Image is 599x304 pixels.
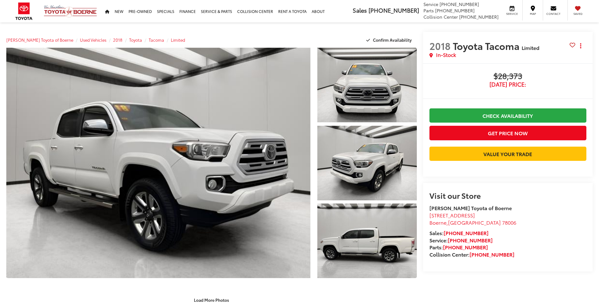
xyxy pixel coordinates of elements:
[429,251,514,258] strong: Collision Center:
[575,40,586,51] button: Actions
[522,44,539,51] span: Limited
[444,229,488,236] a: [PHONE_NUMBER]
[429,229,488,236] strong: Sales:
[6,37,73,43] a: [PERSON_NAME] Toyota of Boerne
[129,37,142,43] a: Toyota
[443,243,488,251] a: [PHONE_NUMBER]
[149,37,164,43] a: Tacoma
[453,39,522,52] span: Toyota Tacoma
[316,203,418,279] img: 2018 Toyota Tacoma Limited
[368,6,419,14] span: [PHONE_NUMBER]
[435,7,475,14] span: [PHONE_NUMBER]
[316,125,418,201] img: 2018 Toyota Tacoma Limited
[429,219,516,226] span: ,
[470,251,514,258] a: [PHONE_NUMBER]
[448,236,493,244] a: [PHONE_NUMBER]
[353,6,367,14] span: Sales
[429,108,586,123] a: Check Availability
[6,48,310,278] a: Expand Photo 0
[429,204,512,211] strong: [PERSON_NAME] Toyota of Boerne
[459,14,499,20] span: [PHONE_NUMBER]
[373,37,412,43] span: Confirm Availability
[580,43,581,48] span: dropdown dots
[171,37,185,43] a: Limited
[429,72,586,81] span: $28,373
[317,48,416,122] a: Expand Photo 1
[448,219,501,226] span: [GEOGRAPHIC_DATA]
[429,81,586,88] span: [DATE] Price:
[571,12,585,16] span: Saved
[440,1,479,7] span: [PHONE_NUMBER]
[505,12,519,16] span: Service
[429,243,488,251] strong: Parts:
[526,12,540,16] span: Map
[436,51,456,58] span: In-Stock
[316,47,418,123] img: 2018 Toyota Tacoma Limited
[423,7,434,14] span: Parts
[429,236,493,244] strong: Service:
[429,126,586,140] button: Get Price Now
[429,39,451,52] span: 2018
[423,1,438,7] span: Service
[429,147,586,161] a: Value Your Trade
[429,211,516,226] a: [STREET_ADDRESS] Boerne,[GEOGRAPHIC_DATA] 78006
[317,204,416,278] a: Expand Photo 3
[363,34,417,46] button: Confirm Availability
[80,37,106,43] a: Used Vehicles
[317,126,416,200] a: Expand Photo 2
[423,14,458,20] span: Collision Center
[113,37,123,43] a: 2018
[502,219,516,226] span: 78006
[429,219,446,226] span: Boerne
[429,191,586,199] h2: Visit our Store
[3,46,314,279] img: 2018 Toyota Tacoma Limited
[546,12,560,16] span: Contact
[429,211,475,219] span: [STREET_ADDRESS]
[44,5,97,18] img: Vic Vaughan Toyota of Boerne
